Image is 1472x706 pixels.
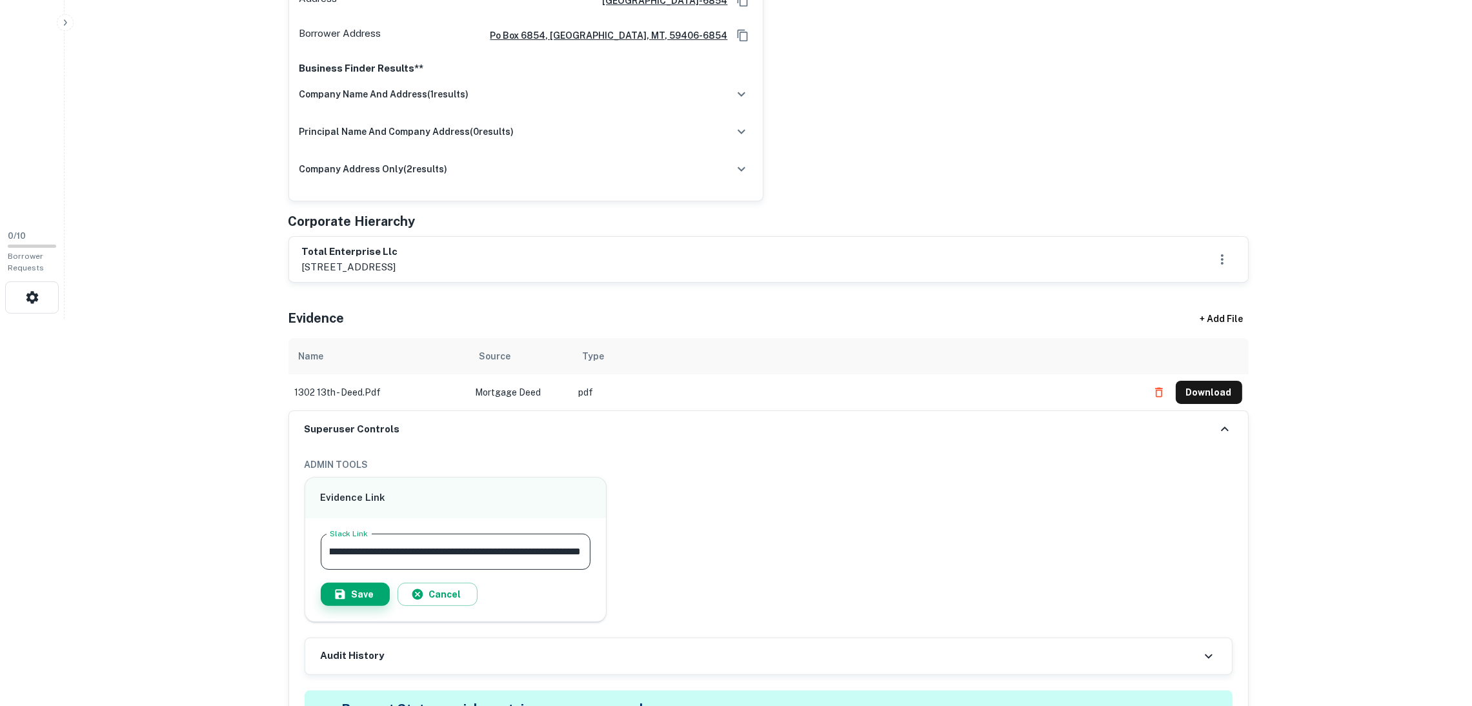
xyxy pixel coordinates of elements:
th: Name [288,338,469,374]
span: Borrower Requests [8,252,44,272]
iframe: Chat Widget [1407,603,1472,665]
p: Borrower Address [299,26,381,45]
h6: company address only ( 2 results) [299,162,448,176]
h6: total enterprise llc [302,245,398,259]
h5: Corporate Hierarchy [288,212,416,231]
h6: principal name and company address ( 0 results) [299,125,514,139]
td: pdf [572,374,1141,410]
h6: company name and address ( 1 results) [299,87,469,101]
div: Source [479,348,511,364]
div: scrollable content [288,338,1249,410]
button: Delete file [1147,382,1171,403]
h6: Audit History [321,649,385,663]
h6: ADMIN TOOLS [305,458,1233,472]
button: Copy Address [733,26,752,45]
button: Cancel [398,583,478,606]
button: Download [1176,381,1242,404]
td: 1302 13th - deed.pdf [288,374,469,410]
div: + Add File [1176,307,1267,330]
p: Business Finder Results** [299,61,752,76]
button: Save [321,583,390,606]
h5: Evidence [288,308,345,328]
td: Mortgage Deed [469,374,572,410]
h6: Superuser Controls [305,422,400,437]
div: Type [583,348,605,364]
th: Source [469,338,572,374]
a: po box 6854, [GEOGRAPHIC_DATA], MT, 59406-6854 [480,28,728,43]
th: Type [572,338,1141,374]
p: [STREET_ADDRESS] [302,259,398,275]
div: Name [299,348,324,364]
label: Slack Link [330,528,368,539]
span: 0 / 10 [8,231,26,241]
h6: Evidence Link [321,490,591,505]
